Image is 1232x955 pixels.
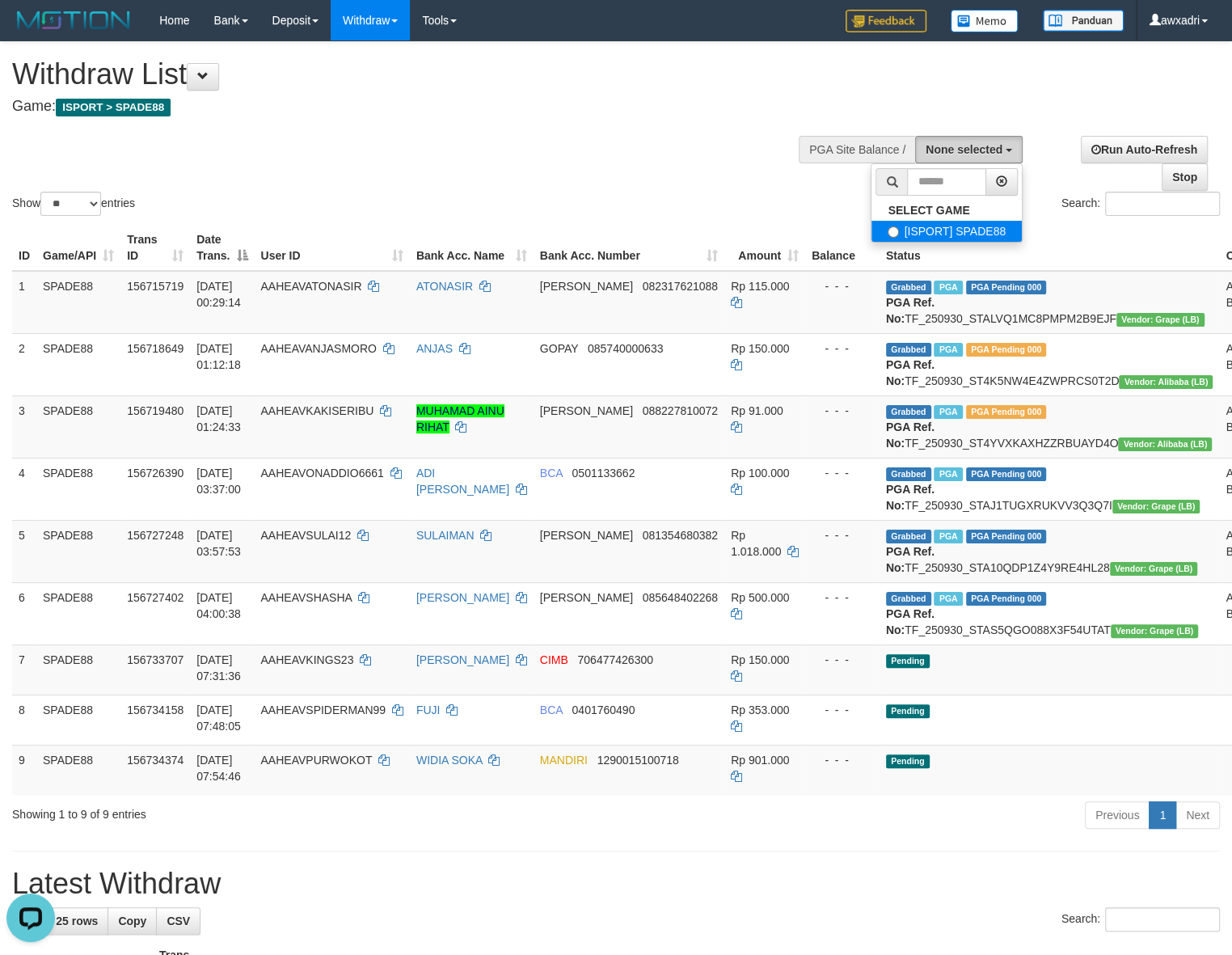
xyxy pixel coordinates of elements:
span: [DATE] 03:37:00 [196,467,241,496]
label: Search: [1061,192,1220,216]
span: Pending [886,704,930,718]
input: Search: [1105,907,1220,932]
span: Marked by awxadri [934,592,962,606]
a: SULAIMAN [416,529,475,542]
button: None selected [915,136,1023,163]
span: Rp 100.000 [731,467,789,480]
b: PGA Ref. No: [886,420,935,450]
b: PGA Ref. No: [886,296,935,325]
th: Bank Acc. Name: activate to sort column ascending [410,225,534,271]
span: 156718649 [127,342,184,355]
img: Button%20Memo.svg [951,10,1019,32]
span: ISPORT > SPADE88 [56,99,171,116]
div: - - - [812,702,873,718]
span: 156719480 [127,404,184,417]
h4: Game: [12,99,805,115]
a: ATONASIR [416,280,473,293]
span: Vendor URL: https://dashboard.q2checkout.com/secure [1111,624,1199,638]
td: TF_250930_STALVQ1MC8PMPM2B9EJF [880,271,1220,334]
td: SPADE88 [36,271,120,334]
span: [PERSON_NAME] [540,529,633,542]
span: Pending [886,654,930,668]
td: 6 [12,582,36,644]
span: Copy 088227810072 to clipboard [643,404,718,417]
td: TF_250930_ST4YVXKAXHZZRBUAYD4O [880,395,1220,458]
span: AAHEAVSHASHA [260,591,352,604]
label: [ISPORT] SPADE88 [871,221,1022,242]
th: Date Trans.: activate to sort column descending [190,225,254,271]
span: Rp 150.000 [731,342,789,355]
span: Grabbed [886,530,931,543]
span: BCA [540,704,563,716]
b: SELECT GAME [888,204,969,217]
b: PGA Ref. No: [886,545,935,574]
a: MUHAMAD AINU RIHAT [416,404,504,433]
span: BCA [540,467,563,480]
a: [PERSON_NAME] [416,653,509,666]
a: ANJAS [416,342,453,355]
span: [PERSON_NAME] [540,591,633,604]
div: - - - [812,752,873,768]
span: None selected [926,143,1002,156]
span: PGA Pending [966,592,1047,606]
span: AAHEAVSULAI12 [260,529,351,542]
div: - - - [812,589,873,606]
span: 156726390 [127,467,184,480]
td: SPADE88 [36,333,120,395]
img: panduan.png [1043,10,1124,32]
button: Open LiveChat chat widget [6,6,55,55]
span: Grabbed [886,281,931,294]
img: Feedback.jpg [846,10,926,32]
span: AAHEAVATONASIR [260,280,361,293]
span: Rp 115.000 [731,280,789,293]
span: [DATE] 07:48:05 [196,704,241,733]
td: SPADE88 [36,745,120,795]
h1: Latest Withdraw [12,868,1220,900]
span: [DATE] 00:29:14 [196,280,241,309]
span: Grabbed [886,343,931,357]
td: SPADE88 [36,695,120,745]
span: MANDIRI [540,754,588,767]
td: SPADE88 [36,582,120,644]
span: Copy 1290015100718 to clipboard [597,754,679,767]
span: 156734158 [127,704,184,716]
span: Vendor URL: https://dashboard.q2checkout.com/secure [1112,500,1200,513]
span: [DATE] 07:54:46 [196,754,241,783]
span: AAHEAVKINGS23 [260,653,353,666]
span: AAHEAVSPIDERMAN99 [260,704,386,716]
th: Game/API: activate to sort column ascending [36,225,120,271]
td: SPADE88 [36,644,120,695]
a: WIDIA SOKA [416,754,483,767]
label: Search: [1061,907,1220,932]
a: FUJI [416,704,441,716]
span: AAHEAVONADDIO6661 [260,467,383,480]
span: Grabbed [886,405,931,419]
td: TF_250930_STAS5QGO088X3F54UTAT [880,582,1220,644]
td: 7 [12,644,36,695]
a: Run Auto-Refresh [1081,136,1208,163]
a: Previous [1085,801,1150,829]
div: - - - [812,652,873,668]
a: Copy [108,907,157,935]
span: Marked by awxadri [934,467,962,481]
input: [ISPORT] SPADE88 [888,226,899,238]
span: Rp 150.000 [731,653,789,666]
span: Copy 706477426300 to clipboard [577,653,652,666]
div: - - - [812,340,873,357]
span: Rp 353.000 [731,704,789,716]
th: Bank Acc. Number: activate to sort column ascending [534,225,724,271]
span: Marked by awxadri [934,281,962,294]
td: TF_250930_STA10QDP1Z4Y9RE4HL28 [880,520,1220,582]
td: 8 [12,695,36,745]
td: SPADE88 [36,395,120,458]
h1: Withdraw List [12,58,805,91]
th: ID [12,225,36,271]
td: SPADE88 [36,458,120,520]
span: 156727248 [127,529,184,542]
span: PGA Pending [966,530,1047,543]
span: Vendor URL: https://dashboard.q2checkout.com/secure [1116,313,1205,327]
a: SELECT GAME [871,200,1022,221]
td: SPADE88 [36,520,120,582]
span: Grabbed [886,467,931,481]
span: [DATE] 07:31:36 [196,653,241,682]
